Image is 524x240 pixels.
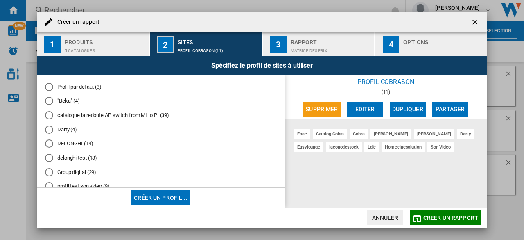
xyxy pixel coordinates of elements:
[367,210,403,225] button: Annuler
[45,126,276,133] md-radio-button: Darty (4)
[294,142,323,152] div: easylounge
[45,183,276,190] md-radio-button: profil test son video (9)
[45,168,276,176] md-radio-button: Group digital (29)
[291,44,371,53] div: Matrice des prix
[157,36,174,53] div: 2
[285,75,487,89] div: profil cobrason
[375,32,487,56] button: 4 Options
[326,142,362,152] div: iaconodestock
[178,44,258,53] div: profil cobrason (11)
[383,36,399,53] div: 4
[37,12,487,228] md-dialog: Créer un ...
[65,36,145,44] div: Produits
[390,102,426,117] button: Dupliquer
[347,102,383,117] button: Editer
[37,32,149,56] button: 1 Produits 5 catalogues
[285,89,487,95] div: (11)
[44,36,61,53] div: 1
[53,18,100,26] h4: Créer un rapport
[364,142,379,152] div: ldlc
[410,210,481,225] button: Créer un rapport
[382,142,425,152] div: homecinesolution
[37,56,487,75] div: Spécifiez le profil de sites à utiliser
[294,129,310,139] div: fnac
[131,190,190,205] button: Créer un profil...
[150,32,262,56] button: 2 Sites profil cobrason (11)
[45,112,276,119] md-radio-button: catalogue la redoute AP switch from MI to PI (39)
[45,83,276,91] md-radio-button: Profil par défaut (3)
[427,142,454,152] div: son video
[45,140,276,148] md-radio-button: DELONGHI (14)
[423,215,478,221] span: Créer un rapport
[350,129,368,139] div: cobra
[178,36,258,44] div: Sites
[468,14,484,30] button: getI18NText('BUTTONS.CLOSE_DIALOG')
[471,18,481,28] ng-md-icon: getI18NText('BUTTONS.CLOSE_DIALOG')
[457,129,474,139] div: darty
[370,129,411,139] div: [PERSON_NAME]
[414,129,455,139] div: [PERSON_NAME]
[303,102,340,117] button: Supprimer
[45,154,276,162] md-radio-button: delonghi test (13)
[291,36,371,44] div: Rapport
[313,129,348,139] div: catalog cobra
[45,97,276,105] md-radio-button: "Beka" (4)
[270,36,287,53] div: 3
[403,36,484,44] div: Options
[263,32,375,56] button: 3 Rapport Matrice des prix
[432,102,468,117] button: Partager
[65,44,145,53] div: 5 catalogues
